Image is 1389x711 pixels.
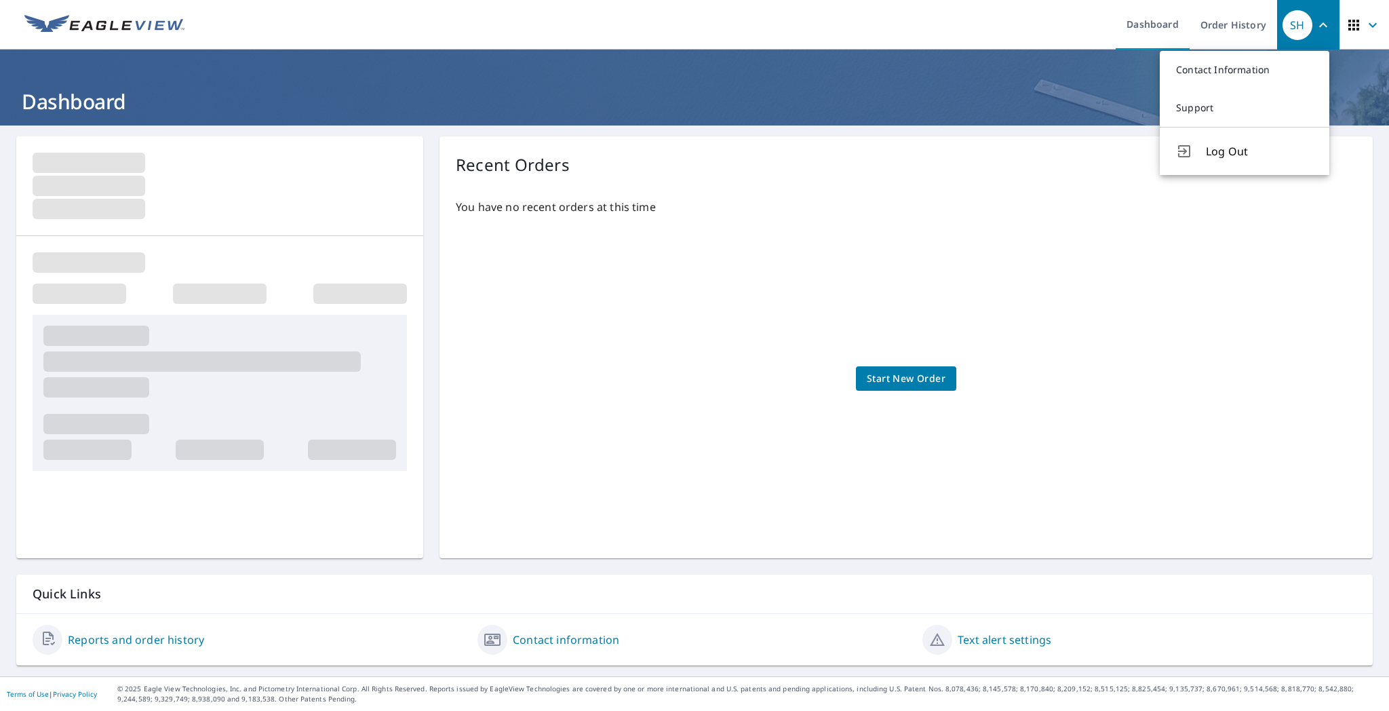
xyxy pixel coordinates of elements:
h1: Dashboard [16,88,1373,115]
div: SH [1283,10,1312,40]
a: Terms of Use [7,689,49,699]
a: Privacy Policy [53,689,97,699]
span: Start New Order [867,370,945,387]
a: Start New Order [856,366,956,391]
p: Recent Orders [456,153,570,177]
a: Contact Information [1160,51,1329,89]
p: | [7,690,97,698]
p: You have no recent orders at this time [456,199,1356,215]
img: EV Logo [24,15,184,35]
a: Text alert settings [958,632,1051,648]
button: Log Out [1160,127,1329,175]
p: © 2025 Eagle View Technologies, Inc. and Pictometry International Corp. All Rights Reserved. Repo... [117,684,1382,704]
a: Reports and order history [68,632,204,648]
a: Contact information [513,632,619,648]
span: Log Out [1206,143,1313,159]
a: Support [1160,89,1329,127]
p: Quick Links [33,585,1356,602]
